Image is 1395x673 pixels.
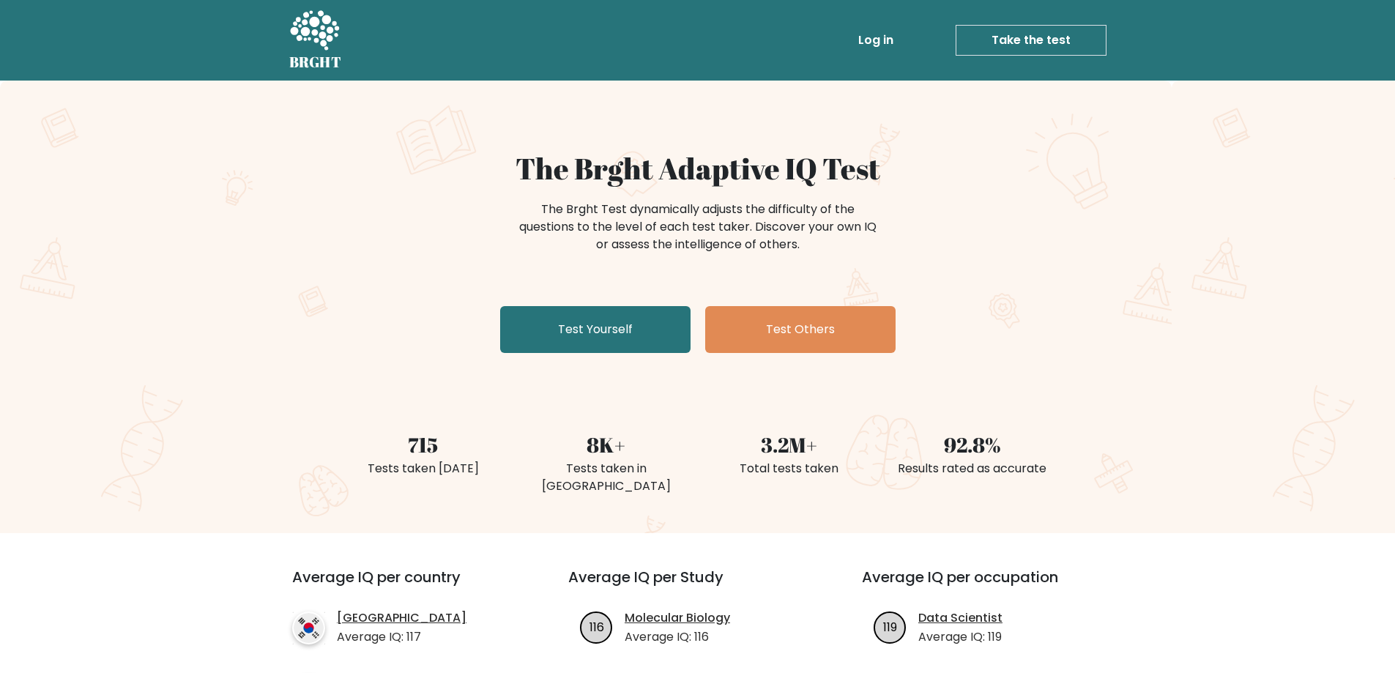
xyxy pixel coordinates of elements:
h5: BRGHT [289,53,342,71]
a: [GEOGRAPHIC_DATA] [337,609,466,627]
div: 8K+ [524,429,689,460]
img: country [292,611,325,644]
div: The Brght Test dynamically adjusts the difficulty of the questions to the level of each test take... [515,201,881,253]
a: Data Scientist [918,609,1002,627]
a: BRGHT [289,6,342,75]
p: Average IQ: 119 [918,628,1002,646]
a: Molecular Biology [625,609,730,627]
h3: Average IQ per Study [568,568,827,603]
h3: Average IQ per country [292,568,516,603]
div: Tests taken in [GEOGRAPHIC_DATA] [524,460,689,495]
div: Results rated as accurate [890,460,1055,477]
a: Take the test [956,25,1106,56]
p: Average IQ: 117 [337,628,466,646]
p: Average IQ: 116 [625,628,730,646]
div: Tests taken [DATE] [341,460,506,477]
h3: Average IQ per occupation [862,568,1120,603]
div: 715 [341,429,506,460]
h1: The Brght Adaptive IQ Test [341,151,1055,186]
text: 116 [589,618,604,635]
a: Log in [852,26,899,55]
text: 119 [883,618,897,635]
div: Total tests taken [707,460,872,477]
div: 3.2M+ [707,429,872,460]
div: 92.8% [890,429,1055,460]
a: Test Others [705,306,896,353]
a: Test Yourself [500,306,691,353]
